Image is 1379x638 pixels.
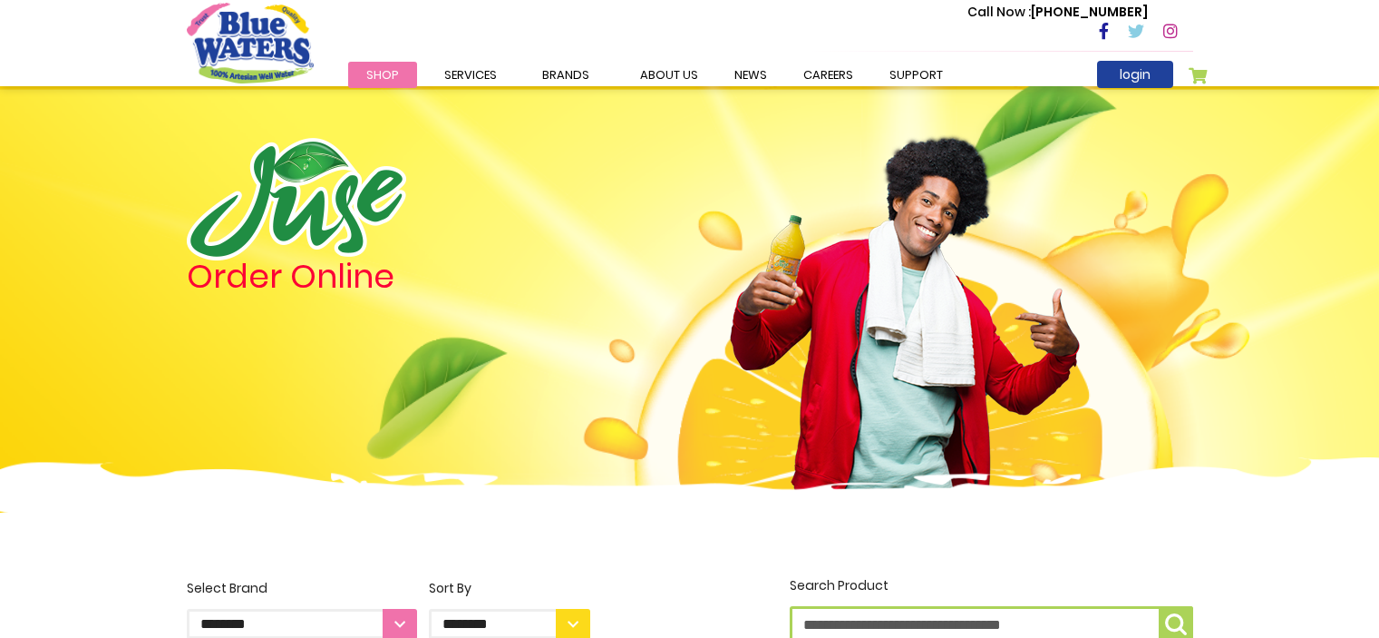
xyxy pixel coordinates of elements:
[444,66,497,83] span: Services
[967,3,1148,22] p: [PHONE_NUMBER]
[785,62,871,88] a: careers
[429,579,590,598] div: Sort By
[187,3,314,83] a: store logo
[542,66,589,83] span: Brands
[622,62,716,88] a: about us
[1165,613,1187,635] img: search-icon.png
[187,138,406,260] img: logo
[1097,61,1173,88] a: login
[366,66,399,83] span: Shop
[187,260,590,293] h4: Order Online
[871,62,961,88] a: support
[967,3,1031,21] span: Call Now :
[728,104,1082,493] img: man.png
[716,62,785,88] a: News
